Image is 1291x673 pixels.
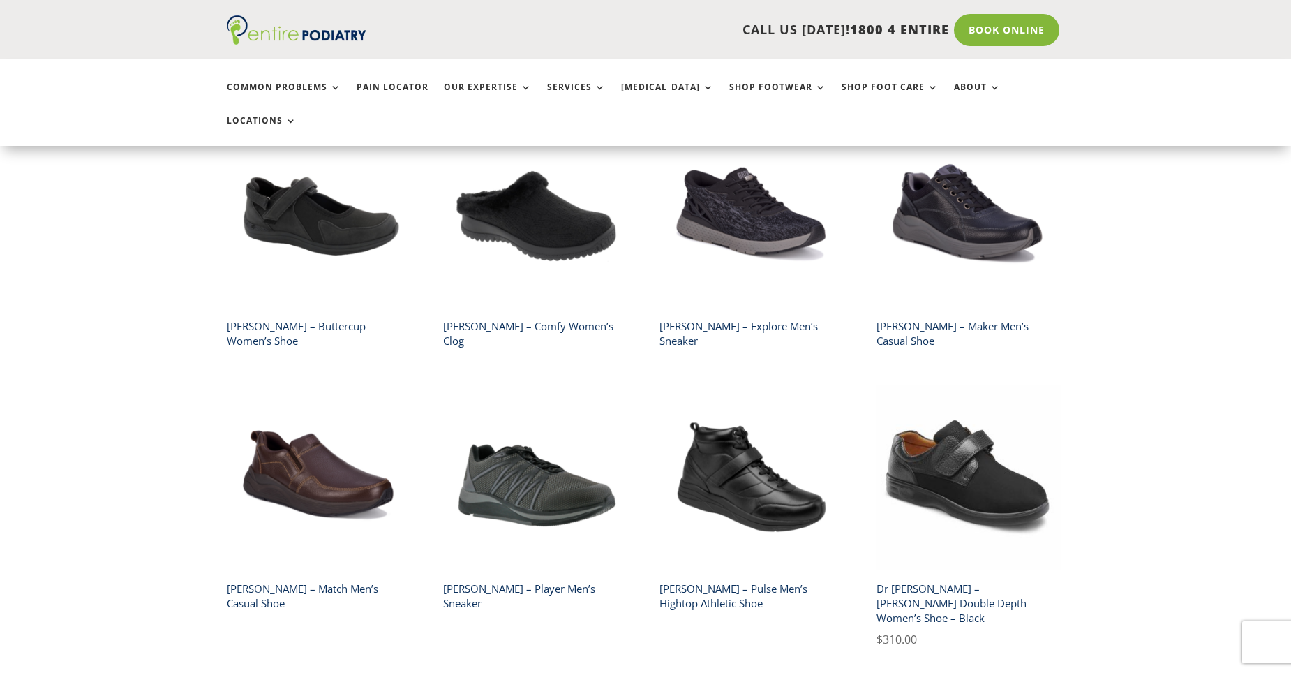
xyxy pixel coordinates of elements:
[227,123,412,308] img: buttercup drew shoe black casual shoe entire podiatry
[443,123,628,354] a: comfy drew shoe black sweater slipper entire podiatry[PERSON_NAME] – Comfy Women’s Clog
[876,123,1061,308] img: maker drew shoe black leather mens casual shoe entire podiatry
[227,385,412,570] img: match drew shoe casual mens shoe brown leather entire podiatry
[850,21,949,38] span: 1800 4 ENTIRE
[357,82,428,112] a: Pain Locator
[443,385,628,570] img: player drew shoe black mens athletic sneaker entire podiatry
[954,14,1059,46] a: Book Online
[659,576,844,616] h2: [PERSON_NAME] – Pulse Men’s Hightop Athletic Shoe
[227,314,412,354] h2: [PERSON_NAME] – Buttercup Women’s Shoe
[659,314,844,354] h2: [PERSON_NAME] – Explore Men’s Sneaker
[659,123,844,308] img: explore drew shoes black mesh men's athletic shoe entire podiatry
[876,385,1061,570] img: Dr Comfort Annie X Womens Double Depth Casual Shoe Black
[729,82,826,112] a: Shop Footwear
[876,576,1061,630] h2: Dr [PERSON_NAME] – [PERSON_NAME] Double Depth Women’s Shoe – Black
[659,385,844,570] img: pulse drew shoe black athletic shoe mens entire podiatry
[876,632,883,647] span: $
[659,385,844,616] a: pulse drew shoe black athletic shoe mens entire podiatry[PERSON_NAME] – Pulse Men’s Hightop Athle...
[443,576,628,616] h2: [PERSON_NAME] – Player Men’s Sneaker
[876,123,1061,354] a: maker drew shoe black leather mens casual shoe entire podiatry[PERSON_NAME] – Maker Men’s Casual ...
[876,385,1061,649] a: Dr Comfort Annie X Womens Double Depth Casual Shoe BlackDr [PERSON_NAME] – [PERSON_NAME] Double D...
[227,34,366,47] a: Entire Podiatry
[227,15,366,45] img: logo (1)
[876,632,917,647] bdi: 310.00
[876,314,1061,354] h2: [PERSON_NAME] – Maker Men’s Casual Shoe
[842,82,939,112] a: Shop Foot Care
[443,123,628,308] img: comfy drew shoe black sweater slipper entire podiatry
[659,123,844,354] a: explore drew shoes black mesh men's athletic shoe entire podiatry[PERSON_NAME] – Explore Men’s Sn...
[227,116,297,146] a: Locations
[227,82,341,112] a: Common Problems
[547,82,606,112] a: Services
[420,21,949,39] p: CALL US [DATE]!
[443,314,628,354] h2: [PERSON_NAME] – Comfy Women’s Clog
[227,576,412,616] h2: [PERSON_NAME] – Match Men’s Casual Shoe
[954,82,1001,112] a: About
[227,385,412,616] a: match drew shoe casual mens shoe brown leather entire podiatry[PERSON_NAME] – Match Men’s Casual ...
[227,123,412,354] a: buttercup drew shoe black casual shoe entire podiatry[PERSON_NAME] – Buttercup Women’s Shoe
[443,385,628,616] a: player drew shoe black mens athletic sneaker entire podiatry[PERSON_NAME] – Player Men’s Sneaker
[444,82,532,112] a: Our Expertise
[621,82,714,112] a: [MEDICAL_DATA]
